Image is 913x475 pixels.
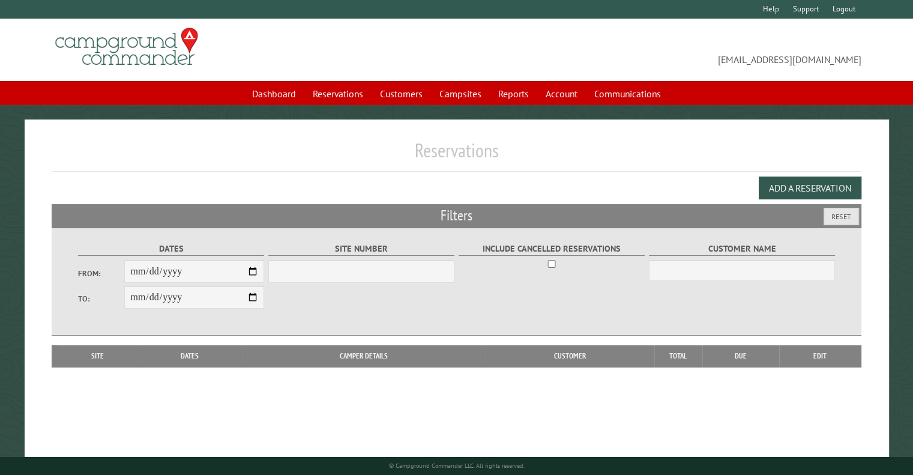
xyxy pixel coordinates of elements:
th: Camper Details [242,345,486,367]
img: Campground Commander [52,23,202,70]
label: Customer Name [649,242,836,256]
a: Reservations [306,82,370,105]
label: To: [78,293,125,304]
a: Communications [587,82,668,105]
label: Site Number [268,242,455,256]
h2: Filters [52,204,861,227]
a: Dashboard [245,82,303,105]
th: Dates [137,345,242,367]
button: Add a Reservation [759,177,861,199]
th: Site [58,345,137,367]
a: Reports [491,82,536,105]
a: Campsites [432,82,489,105]
a: Account [538,82,585,105]
th: Customer [486,345,654,367]
label: Include Cancelled Reservations [459,242,645,256]
a: Customers [373,82,430,105]
h1: Reservations [52,139,861,172]
th: Total [654,345,702,367]
th: Edit [779,345,861,367]
button: Reset [824,208,859,225]
th: Due [702,345,779,367]
label: Dates [78,242,265,256]
label: From: [78,268,125,279]
small: © Campground Commander LLC. All rights reserved. [389,462,525,470]
span: [EMAIL_ADDRESS][DOMAIN_NAME] [457,33,861,67]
